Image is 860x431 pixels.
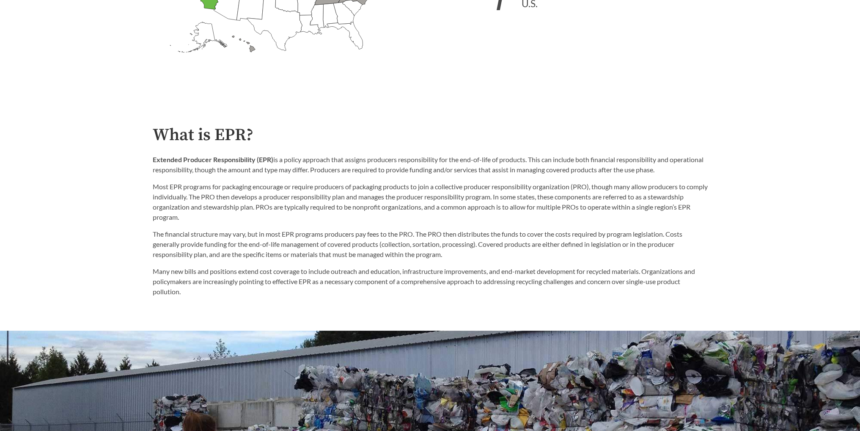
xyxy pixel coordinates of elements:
p: The financial structure may vary, but in most EPR programs producers pay fees to the PRO. The PRO... [153,229,708,260]
strong: Extended Producer Responsibility (EPR) [153,155,273,163]
h2: What is EPR? [153,126,708,145]
p: Many new bills and positions extend cost coverage to include outreach and education, infrastructu... [153,266,708,297]
p: is a policy approach that assigns producers responsibility for the end-of-life of products. This ... [153,155,708,175]
p: Most EPR programs for packaging encourage or require producers of packaging products to join a co... [153,182,708,222]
